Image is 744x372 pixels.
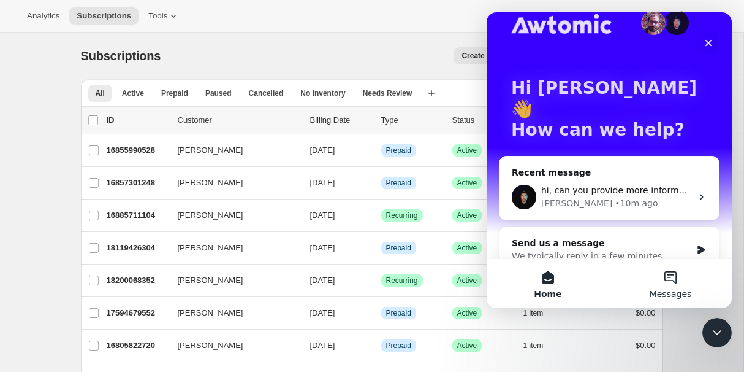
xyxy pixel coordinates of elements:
[128,185,171,198] div: • 10m ago
[457,178,477,188] span: Active
[523,341,544,351] span: 1 item
[457,308,477,318] span: Active
[178,144,243,157] span: [PERSON_NAME]
[310,341,335,350] span: [DATE]
[170,206,293,225] button: [PERSON_NAME]
[386,308,411,318] span: Prepaid
[178,177,243,189] span: [PERSON_NAME]
[457,276,477,285] span: Active
[55,185,126,198] div: [PERSON_NAME]
[363,88,412,98] span: Needs Review
[422,85,441,102] button: Create new view
[170,141,293,160] button: [PERSON_NAME]
[107,304,656,322] div: 17594679552[PERSON_NAME][DATE]InfoPrepaidSuccessActive1 item$0.00
[170,173,293,193] button: [PERSON_NAME]
[161,88,188,98] span: Prepaid
[688,11,717,21] span: Settings
[211,20,233,42] div: Close
[81,49,161,63] span: Subscriptions
[69,7,139,25] button: Subscriptions
[457,341,477,351] span: Active
[386,211,418,220] span: Recurring
[386,145,411,155] span: Prepaid
[107,144,168,157] p: 16855990528
[381,114,442,126] div: Type
[300,88,345,98] span: No inventory
[77,11,131,21] span: Subscriptions
[170,336,293,355] button: [PERSON_NAME]
[629,11,645,21] span: Help
[178,242,243,254] span: [PERSON_NAME]
[452,114,514,126] p: Status
[249,88,284,98] span: Cancelled
[310,211,335,220] span: [DATE]
[310,145,335,155] span: [DATE]
[609,7,665,25] button: Help
[12,144,233,208] div: Recent messageProfile image for Adrianhi, can you provide more information here?[PERSON_NAME]•10m...
[55,173,240,183] span: hi, can you provide more information here?
[457,243,477,253] span: Active
[310,308,335,317] span: [DATE]
[141,7,187,25] button: Tools
[454,47,538,64] button: Create subscription
[170,303,293,323] button: [PERSON_NAME]
[148,11,167,21] span: Tools
[457,145,477,155] span: Active
[107,242,168,254] p: 18119426304
[178,307,243,319] span: [PERSON_NAME]
[636,341,656,350] span: $0.00
[25,238,205,250] div: We typically reply in a few minutes
[107,274,168,287] p: 18200068352
[107,209,168,222] p: 16885711104
[25,154,220,167] div: Recent message
[25,107,221,128] p: How can we help?
[523,304,557,322] button: 1 item
[25,66,221,107] p: Hi [PERSON_NAME] 👋
[386,178,411,188] span: Prepaid
[457,211,477,220] span: Active
[178,209,243,222] span: [PERSON_NAME]
[107,177,168,189] p: 16857301248
[386,276,418,285] span: Recurring
[310,114,371,126] p: Billing Date
[107,207,656,224] div: 16885711104[PERSON_NAME][DATE]SuccessRecurringSuccessActive1 item$29.99
[107,114,168,126] p: ID
[13,162,232,207] div: Profile image for Adrianhi, can you provide more information here?[PERSON_NAME]•10m ago
[523,308,544,318] span: 1 item
[107,339,168,352] p: 16805822720
[20,7,67,25] button: Analytics
[107,142,656,159] div: 16855990528[PERSON_NAME][DATE]InfoPrepaidSuccessActive1 item$0.00
[310,276,335,285] span: [DATE]
[107,272,656,289] div: 18200068352[PERSON_NAME][DATE]SuccessRecurringSuccessActive1 item$32.99
[170,271,293,290] button: [PERSON_NAME]
[47,277,75,286] span: Home
[107,337,656,354] div: 16805822720[PERSON_NAME][DATE]InfoPrepaidSuccessActive1 item$0.00
[107,307,168,319] p: 17594679552
[487,12,732,308] iframe: Intercom live chat
[702,318,732,347] iframe: Intercom live chat
[668,7,724,25] button: Settings
[310,243,335,252] span: [DATE]
[310,178,335,187] span: [DATE]
[523,337,557,354] button: 1 item
[178,339,243,352] span: [PERSON_NAME]
[386,341,411,351] span: Prepaid
[178,114,300,126] p: Customer
[107,174,656,192] div: 16857301248[PERSON_NAME][DATE]InfoPrepaidSuccessActive1 item$0.00
[170,238,293,258] button: [PERSON_NAME]
[178,274,243,287] span: [PERSON_NAME]
[461,51,531,61] span: Create subscription
[107,114,656,126] div: IDCustomerBilling DateTypeStatusItemsTotal
[205,88,232,98] span: Paused
[386,243,411,253] span: Prepaid
[636,308,656,317] span: $0.00
[27,11,59,21] span: Analytics
[107,239,656,257] div: 18119426304[PERSON_NAME][DATE]InfoPrepaidSuccessActive1 item$0.00
[96,88,105,98] span: All
[25,225,205,238] div: Send us a message
[122,88,144,98] span: Active
[163,277,205,286] span: Messages
[25,172,50,197] img: Profile image for Adrian
[123,247,245,296] button: Messages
